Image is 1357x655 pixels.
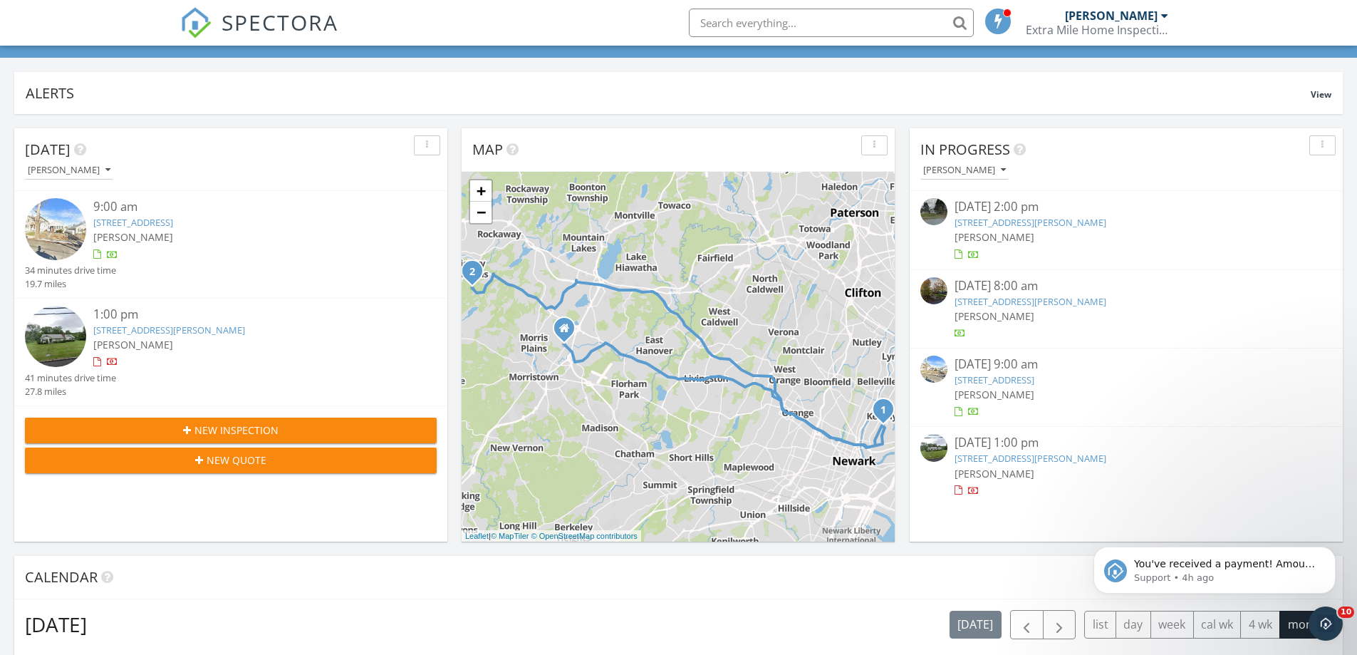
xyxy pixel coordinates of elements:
div: 89 King St, Kearny, NJ 07032 [883,409,892,418]
i: 2 [469,267,475,277]
button: [PERSON_NAME] [25,161,113,180]
button: [DATE] [950,611,1002,639]
a: 1:00 pm [STREET_ADDRESS][PERSON_NAME] [PERSON_NAME] 41 minutes drive time 27.8 miles [25,306,437,398]
button: New Inspection [25,418,437,443]
div: [DATE] 9:00 am [955,356,1298,373]
button: list [1084,611,1116,639]
a: [STREET_ADDRESS][PERSON_NAME] [955,216,1106,229]
img: streetview [920,434,947,461]
a: Leaflet [465,532,489,540]
h2: [DATE] [25,610,87,639]
a: Zoom in [470,180,492,202]
i: 1 [880,406,886,416]
button: New Quote [25,448,437,473]
div: [DATE] 2:00 pm [955,198,1298,216]
iframe: Intercom notifications message [1072,517,1357,617]
div: Extra Mile Home Inspection Services [1026,23,1168,37]
span: 10 [1338,607,1354,618]
a: [STREET_ADDRESS][PERSON_NAME] [955,452,1106,465]
div: [PERSON_NAME] [28,165,110,175]
a: © MapTiler [491,532,529,540]
img: streetview [920,277,947,304]
span: [DATE] [25,140,71,159]
img: The Best Home Inspection Software - Spectora [180,7,212,38]
input: Search everything... [689,9,974,37]
div: Alerts [26,83,1311,103]
span: SPECTORA [222,7,338,37]
span: [PERSON_NAME] [955,230,1034,244]
span: New Inspection [194,423,279,438]
div: 9:00 am [93,198,402,216]
span: View [1311,88,1331,100]
span: [PERSON_NAME] [93,338,173,351]
span: [PERSON_NAME] [955,388,1034,401]
div: 1:00 pm [93,306,402,324]
a: [DATE] 8:00 am [STREET_ADDRESS][PERSON_NAME] [PERSON_NAME] [920,277,1332,341]
span: You've received a payment! Amount $750.00 Fee $0.00 Net $750.00 Transaction # pi_3SCR6GK7snlDGpRF... [62,41,245,209]
div: 41 minutes drive time [25,371,116,385]
div: 82 Mountainside Dr, Randolph, NJ 07869 [472,271,481,279]
button: month [1279,611,1332,639]
div: [DATE] 1:00 pm [955,434,1298,452]
button: Next month [1043,610,1076,639]
img: streetview [920,356,947,383]
img: streetview [25,198,86,259]
a: [DATE] 1:00 pm [STREET_ADDRESS][PERSON_NAME] [PERSON_NAME] [920,434,1332,497]
a: [DATE] 2:00 pm [STREET_ADDRESS][PERSON_NAME] [PERSON_NAME] [920,198,1332,262]
a: © OpenStreetMap contributors [531,532,638,540]
span: Calendar [25,567,98,587]
iframe: Intercom live chat [1309,607,1343,641]
div: | [462,530,641,542]
img: streetview [25,306,86,367]
button: [PERSON_NAME] [920,161,1009,180]
a: [STREET_ADDRESS][PERSON_NAME] [93,324,245,336]
button: cal wk [1193,611,1242,639]
a: SPECTORA [180,19,338,49]
div: [PERSON_NAME] [923,165,1006,175]
div: 34 minutes drive time [25,264,116,277]
span: [PERSON_NAME] [955,309,1034,323]
a: [STREET_ADDRESS][PERSON_NAME] [955,295,1106,308]
p: Message from Support, sent 4h ago [62,55,246,68]
button: 4 wk [1240,611,1280,639]
div: 27.8 miles [25,385,116,398]
button: week [1150,611,1194,639]
div: [DATE] 8:00 am [955,277,1298,295]
a: [DATE] 9:00 am [STREET_ADDRESS] [PERSON_NAME] [920,356,1332,419]
div: 19.7 miles [25,277,116,291]
span: In Progress [920,140,1010,159]
a: Zoom out [470,202,492,223]
span: Map [472,140,503,159]
button: day [1116,611,1151,639]
a: [STREET_ADDRESS] [93,216,173,229]
div: 13 South Belair Avenue, Cedar Knolls NJ 07927 [564,328,573,336]
img: streetview [920,198,947,225]
div: [PERSON_NAME] [1065,9,1158,23]
span: [PERSON_NAME] [93,230,173,244]
a: 9:00 am [STREET_ADDRESS] [PERSON_NAME] 34 minutes drive time 19.7 miles [25,198,437,291]
span: [PERSON_NAME] [955,467,1034,480]
a: [STREET_ADDRESS] [955,373,1034,386]
span: New Quote [207,453,266,468]
button: Previous month [1010,610,1044,639]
